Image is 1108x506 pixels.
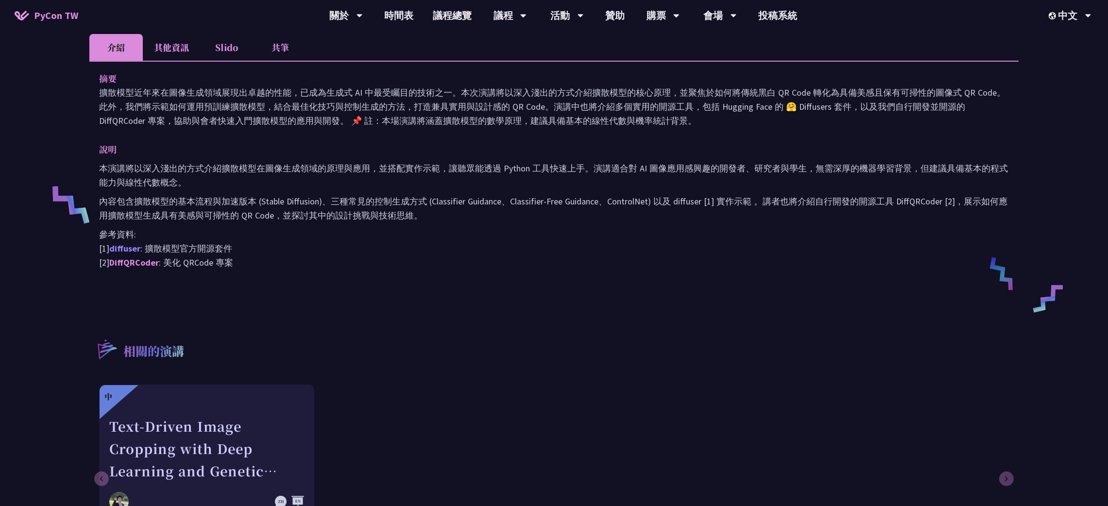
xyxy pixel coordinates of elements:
[83,325,130,372] img: r3.8d01567.svg
[109,257,159,268] a: DiffQRCoder
[1049,12,1058,19] img: Locale Icon
[99,161,1009,189] p: 本演講將以深入淺出的方式介紹擴散模型在圖像生成領域的原理與應用，並搭配實作示範，讓聽眾能透過 Python 工具快速上手。演講適合對 AI 圖像應用感興趣的開發者、研究者與學生，無需深厚的機器學...
[200,34,254,61] li: Slido
[109,415,304,482] div: Text-Driven Image Cropping with Deep Learning and Genetic Algorithm
[104,391,112,403] div: 中
[5,3,88,28] a: PyCon TW
[99,142,989,156] p: 說明
[34,8,78,23] span: PyCon TW
[99,194,1009,222] p: 內容包含擴散模型的基本流程與加速版本 (Stable Diffusion)、三種常見的控制生成方式 (Classifier Guidance、Classifier-Free Guidance、C...
[143,34,200,61] li: 其他資訊
[99,71,989,85] p: 摘要
[123,342,184,362] p: 相關的演講
[99,85,1009,128] p: 擴散模型近年來在圖像生成領域展現出卓越的性能，已成為生成式 AI 中最受矚目的技術之一。本次演講將以深入淺出的方式介紹擴散模型的核心原理，並聚焦於如何將傳統黑白 QR Code 轉化為具備美感且...
[15,11,29,20] img: Home icon of PyCon TW 2025
[89,34,143,61] li: 介紹
[109,243,140,254] a: diffuser
[99,227,1009,270] p: 參考資料: [1] : 擴散模型官方開源套件 [2] : 美化 QRCode 專案
[254,34,307,61] li: 共筆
